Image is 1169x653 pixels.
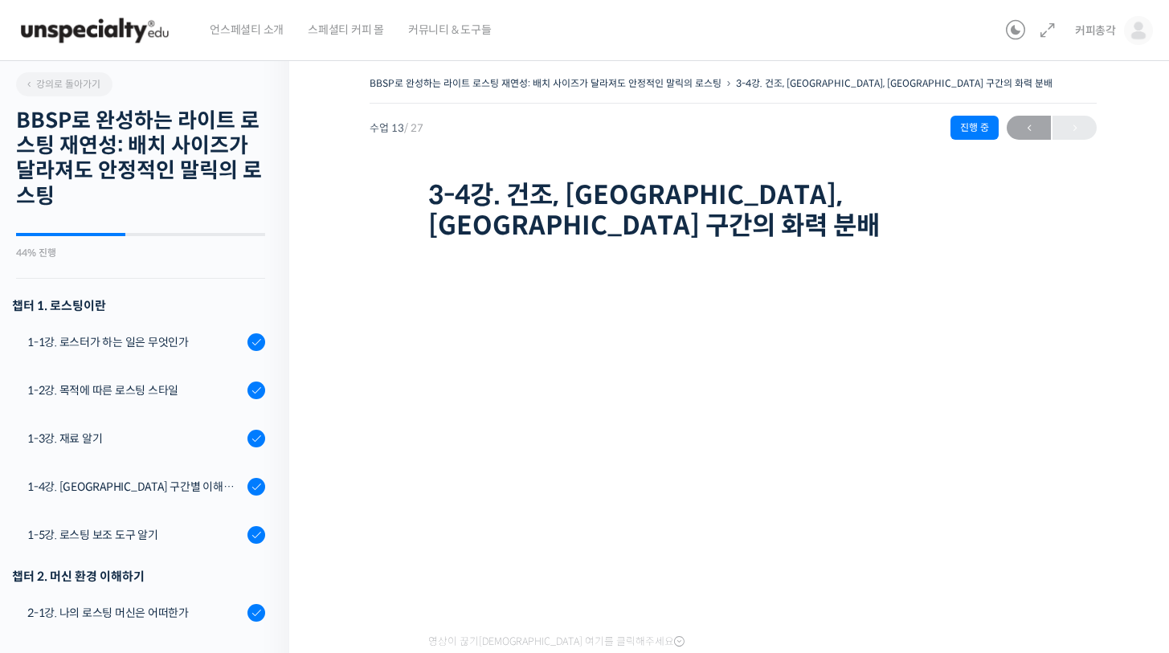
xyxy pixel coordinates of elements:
h3: 챕터 1. 로스팅이란 [12,295,265,316]
span: 영상이 끊기[DEMOGRAPHIC_DATA] 여기를 클릭해주세요 [428,635,685,648]
a: BBSP로 완성하는 라이트 로스팅 재연성: 배치 사이즈가 달라져도 안정적인 말릭의 로스팅 [370,77,721,89]
a: 3-4강. 건조, [GEOGRAPHIC_DATA], [GEOGRAPHIC_DATA] 구간의 화력 분배 [736,77,1053,89]
span: / 27 [404,121,423,135]
div: 1-5강. 로스팅 보조 도구 알기 [27,526,243,544]
div: 진행 중 [950,116,999,140]
div: 1-1강. 로스터가 하는 일은 무엇인가 [27,333,243,351]
span: 강의로 돌아가기 [24,78,100,90]
div: 1-2강. 목적에 따른 로스팅 스타일 [27,382,243,399]
span: 커피총각 [1075,23,1116,38]
h1: 3-4강. 건조, [GEOGRAPHIC_DATA], [GEOGRAPHIC_DATA] 구간의 화력 분배 [428,180,1039,242]
a: ←이전 [1007,116,1051,140]
div: 1-3강. 재료 알기 [27,430,243,447]
div: 챕터 2. 머신 환경 이해하기 [12,565,265,587]
span: 수업 13 [370,123,423,133]
span: ← [1007,117,1051,139]
div: 2-1강. 나의 로스팅 머신은 어떠한가 [27,604,243,622]
div: 1-4강. [GEOGRAPHIC_DATA] 구간별 이해와 용어 [27,478,243,496]
div: 44% 진행 [16,248,265,258]
h2: BBSP로 완성하는 라이트 로스팅 재연성: 배치 사이즈가 달라져도 안정적인 말릭의 로스팅 [16,108,265,209]
a: 강의로 돌아가기 [16,72,112,96]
